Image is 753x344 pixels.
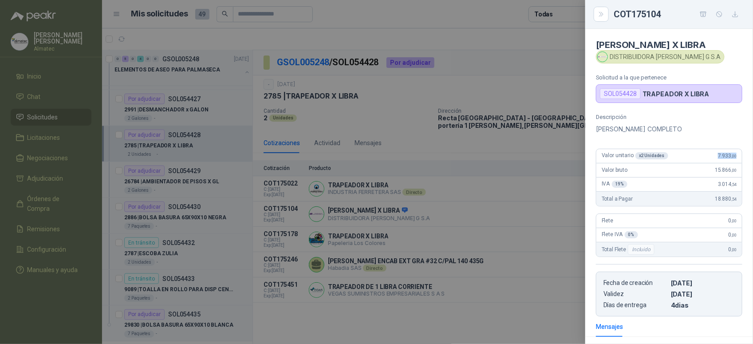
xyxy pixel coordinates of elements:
span: 7.933 [718,153,737,159]
div: Mensajes [596,322,623,332]
div: x 2 Unidades [635,152,668,159]
h4: [PERSON_NAME] X LIBRA [596,40,742,50]
p: [DATE] [671,290,735,298]
span: Valor bruto [602,167,627,173]
span: ,54 [731,197,737,202]
span: ,54 [731,182,737,187]
span: Flete [602,217,613,224]
span: 3.014 [718,181,737,187]
span: 0 [729,217,737,224]
span: ,00 [731,233,737,237]
span: Flete IVA [602,231,638,238]
p: Días de entrega [603,301,667,309]
p: Solicitud a la que pertenece [596,74,742,81]
span: ,00 [731,154,737,158]
span: Valor unitario [602,152,668,159]
p: [PERSON_NAME] COMPLETO [596,124,742,134]
p: Fecha de creación [603,279,667,287]
span: IVA [602,181,627,188]
span: Total a Pagar [602,196,633,202]
p: Validez [603,290,667,298]
p: 4 dias [671,301,735,309]
span: 15.866 [715,167,737,173]
p: Descripción [596,114,742,120]
span: ,00 [731,218,737,223]
span: 0 [729,232,737,238]
span: ,00 [731,168,737,173]
div: COT175104 [614,7,742,21]
span: ,00 [731,247,737,252]
div: Incluido [628,244,654,255]
p: [DATE] [671,279,735,287]
span: 0 [729,246,737,253]
span: Total Flete [602,244,656,255]
span: 18.880 [715,196,737,202]
div: SOL054428 [600,88,641,99]
div: 0 % [625,231,638,238]
p: TRAPEADOR X LIBRA [643,90,710,98]
button: Close [596,9,607,20]
div: DISTRIBUIDORA [PERSON_NAME] G S.A [596,50,725,63]
img: Company Logo [598,52,607,62]
div: 19 % [612,181,628,188]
